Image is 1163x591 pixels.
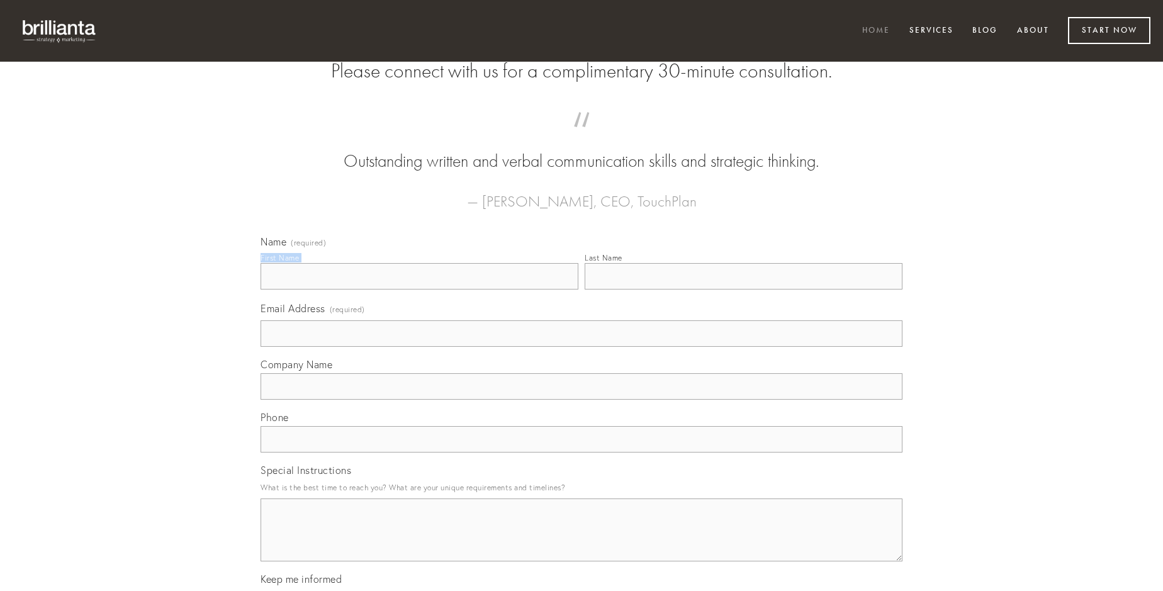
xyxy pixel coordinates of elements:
[585,253,622,262] div: Last Name
[261,573,342,585] span: Keep me informed
[261,464,351,476] span: Special Instructions
[901,21,962,42] a: Services
[13,13,107,49] img: brillianta - research, strategy, marketing
[261,302,325,315] span: Email Address
[261,358,332,371] span: Company Name
[291,239,326,247] span: (required)
[330,301,365,318] span: (required)
[964,21,1006,42] a: Blog
[1009,21,1057,42] a: About
[261,235,286,248] span: Name
[261,411,289,424] span: Phone
[1068,17,1150,44] a: Start Now
[854,21,898,42] a: Home
[261,253,299,262] div: First Name
[261,479,902,496] p: What is the best time to reach you? What are your unique requirements and timelines?
[261,59,902,83] h2: Please connect with us for a complimentary 30-minute consultation.
[281,125,882,149] span: “
[281,125,882,174] blockquote: Outstanding written and verbal communication skills and strategic thinking.
[281,174,882,214] figcaption: — [PERSON_NAME], CEO, TouchPlan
